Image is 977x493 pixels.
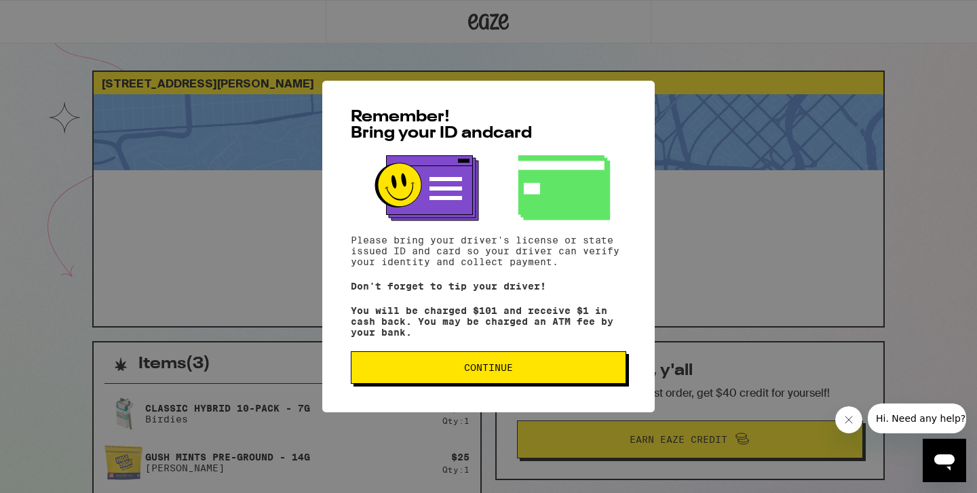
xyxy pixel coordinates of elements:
p: Don't forget to tip your driver! [351,281,626,292]
iframe: Button to launch messaging window [923,439,966,482]
span: Continue [464,363,513,372]
p: Please bring your driver's license or state issued ID and card so your driver can verify your ide... [351,235,626,267]
span: Remember! Bring your ID and card [351,109,532,142]
p: You will be charged $101 and receive $1 in cash back. You may be charged an ATM fee by your bank. [351,305,626,338]
iframe: Message from company [868,403,966,433]
button: Continue [351,351,626,384]
iframe: Close message [835,406,862,433]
